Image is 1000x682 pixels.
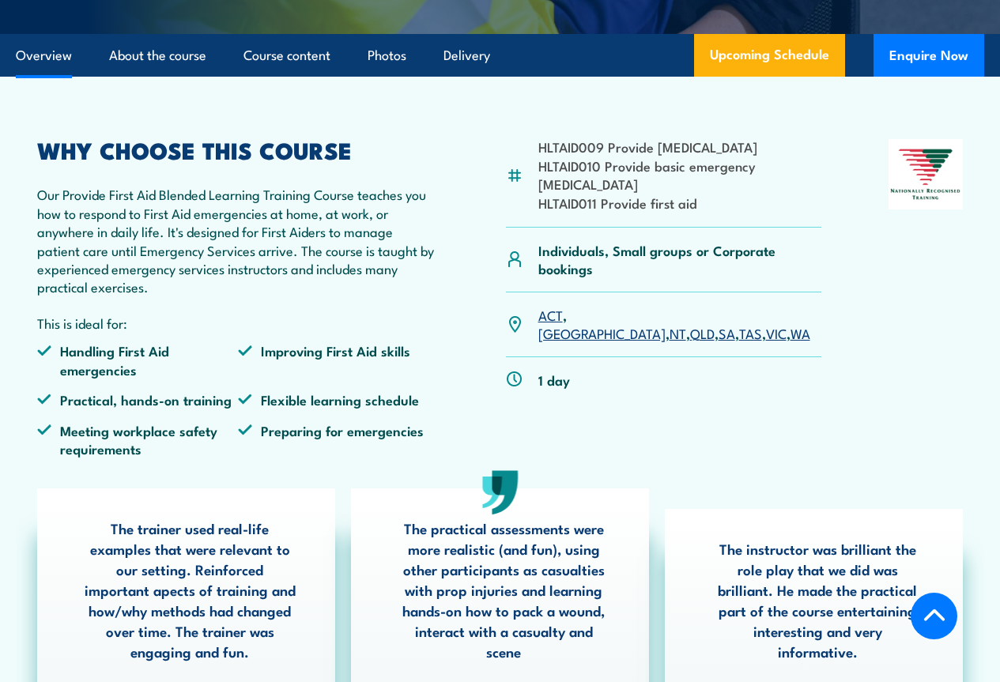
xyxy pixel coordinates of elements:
[538,305,563,324] a: ACT
[16,35,72,77] a: Overview
[538,371,570,389] p: 1 day
[889,139,963,209] img: Nationally Recognised Training logo.
[739,323,762,342] a: TAS
[538,138,822,156] li: HLTAID009 Provide [MEDICAL_DATA]
[791,323,810,342] a: WA
[238,421,439,458] li: Preparing for emergencies
[238,341,439,379] li: Improving First Aid skills
[874,34,984,77] button: Enquire Now
[538,156,822,194] li: HLTAID010 Provide basic emergency [MEDICAL_DATA]
[719,323,735,342] a: SA
[37,314,439,332] p: This is ideal for:
[538,306,822,343] p: , , , , , , ,
[243,35,330,77] a: Course content
[368,35,406,77] a: Photos
[711,538,923,661] p: The instructor was brilliant the role play that we did was brilliant. He made the practical part ...
[238,390,439,409] li: Flexible learning schedule
[670,323,686,342] a: NT
[37,185,439,296] p: Our Provide First Aid Blended Learning Training Course teaches you how to respond to First Aid em...
[538,241,822,278] p: Individuals, Small groups or Corporate bookings
[37,139,439,160] h2: WHY CHOOSE THIS COURSE
[538,194,822,212] li: HLTAID011 Provide first aid
[398,518,609,661] p: The practical assessments were more realistic (and fun), using other participants as casualties w...
[690,323,715,342] a: QLD
[694,34,845,77] a: Upcoming Schedule
[37,341,238,379] li: Handling First Aid emergencies
[84,518,296,661] p: The trainer used real-life examples that were relevant to our setting. Reinforced important apect...
[109,35,206,77] a: About the course
[37,421,238,458] li: Meeting workplace safety requirements
[443,35,490,77] a: Delivery
[766,323,787,342] a: VIC
[37,390,238,409] li: Practical, hands-on training
[538,323,666,342] a: [GEOGRAPHIC_DATA]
